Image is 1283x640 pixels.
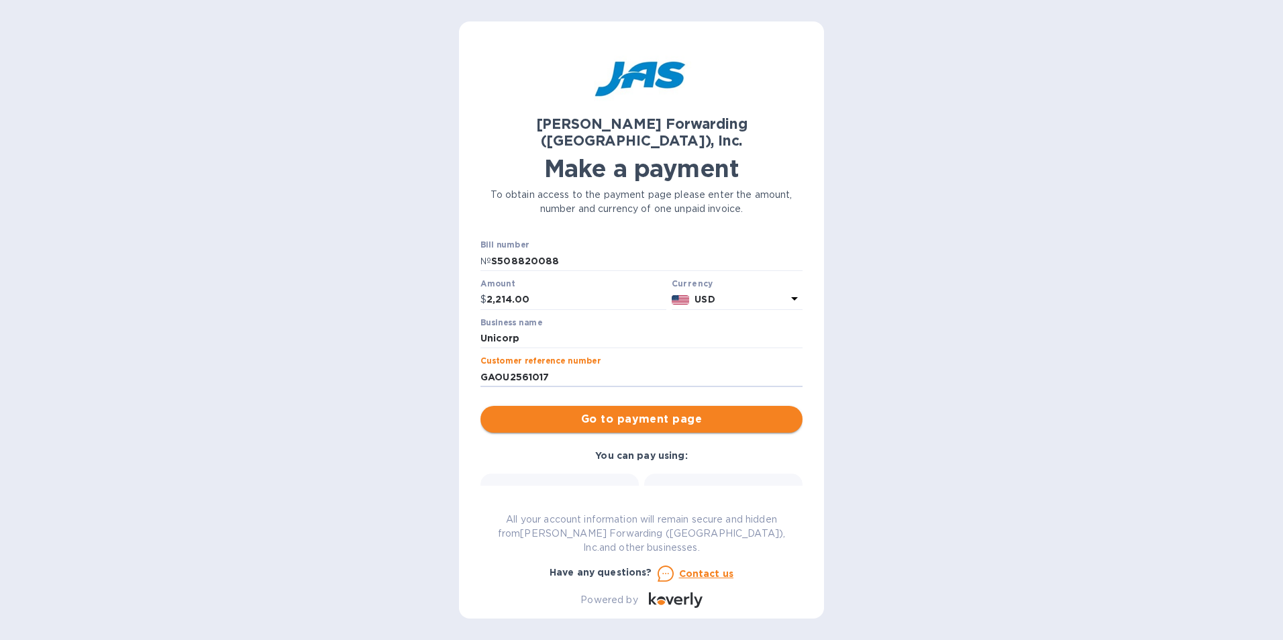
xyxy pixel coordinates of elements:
b: USD [695,294,715,305]
span: Go to payment page [491,411,792,427]
p: All your account information will remain secure and hidden from [PERSON_NAME] Forwarding ([GEOGRA... [480,513,803,555]
label: Business name [480,319,542,327]
p: № [480,254,491,268]
label: Customer reference number [480,358,601,366]
label: Bill number [480,242,529,250]
p: $ [480,292,486,307]
b: You can pay using: [595,450,687,461]
input: 0.00 [486,290,666,310]
b: Currency [672,278,713,288]
p: To obtain access to the payment page please enter the amount, number and currency of one unpaid i... [480,188,803,216]
p: Powered by [580,593,637,607]
input: Enter business name [480,329,803,349]
b: Have any questions? [550,567,652,578]
label: Amount [480,280,515,288]
input: Enter customer reference number [480,367,803,387]
h1: Make a payment [480,154,803,182]
u: Contact us [679,568,734,579]
button: Go to payment page [480,406,803,433]
img: USD [672,295,690,305]
b: [PERSON_NAME] Forwarding ([GEOGRAPHIC_DATA]), Inc. [536,115,748,149]
input: Enter bill number [491,251,803,271]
